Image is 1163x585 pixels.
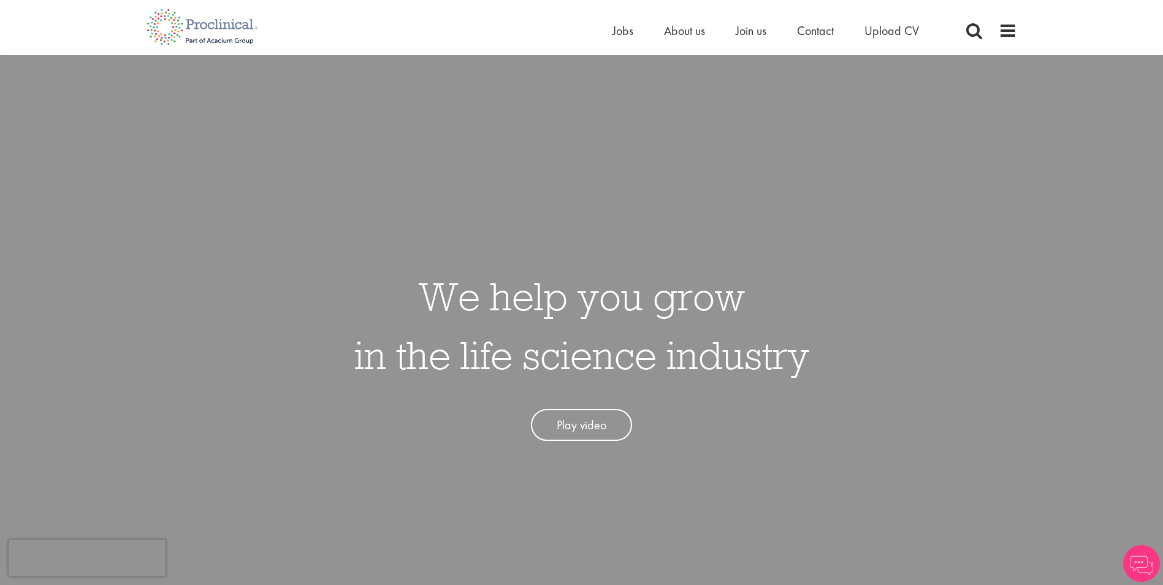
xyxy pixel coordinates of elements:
a: Join us [736,23,766,39]
a: About us [664,23,705,39]
a: Upload CV [864,23,919,39]
img: Chatbot [1123,545,1160,582]
a: Play video [531,409,632,442]
a: Contact [797,23,834,39]
a: Jobs [612,23,633,39]
h1: We help you grow in the life science industry [354,267,809,384]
